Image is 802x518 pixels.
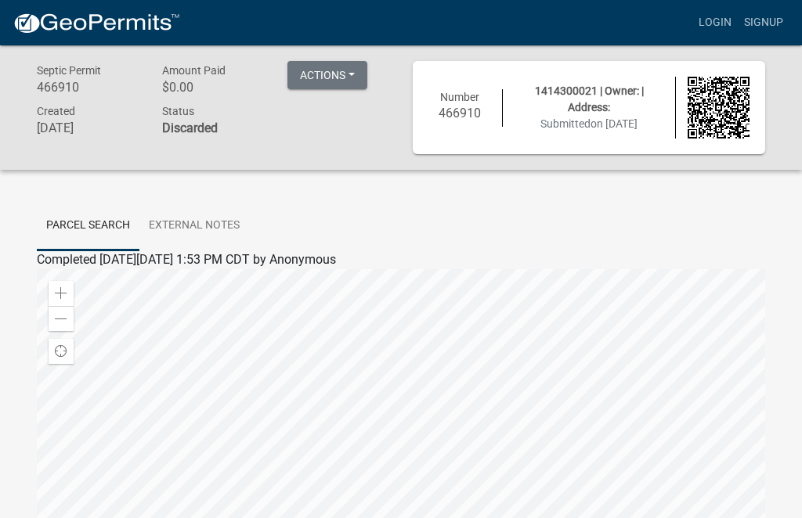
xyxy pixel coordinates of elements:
[37,80,139,95] h6: 466910
[162,64,226,77] span: Amount Paid
[49,281,74,306] div: Zoom in
[37,64,101,77] span: Septic Permit
[428,106,490,121] h6: 466910
[535,85,644,113] span: 1414300021 | Owner: | Address:
[37,105,75,117] span: Created
[287,61,367,89] button: Actions
[738,8,789,38] a: Signup
[139,201,249,251] a: External Notes
[540,117,638,130] span: Submitted on [DATE]
[49,306,74,331] div: Zoom out
[688,77,750,138] img: QR code
[37,201,139,251] a: Parcel search
[49,339,74,364] div: Find my location
[37,252,336,267] span: Completed [DATE][DATE] 1:53 PM CDT by Anonymous
[162,105,194,117] span: Status
[162,80,264,95] h6: $0.00
[37,121,139,135] h6: [DATE]
[692,8,738,38] a: Login
[440,91,479,103] span: Number
[162,121,218,135] strong: Discarded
